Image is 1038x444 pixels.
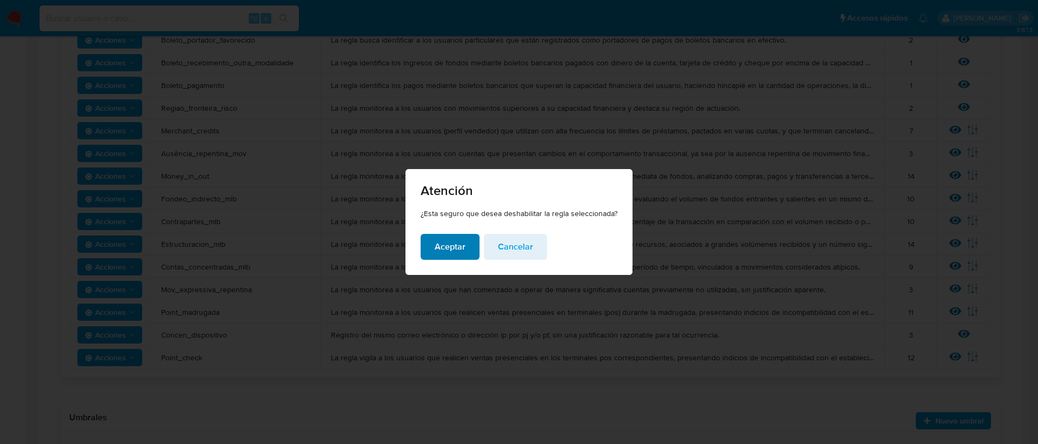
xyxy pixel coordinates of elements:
button: Aceptar [421,234,480,260]
div: ¿Esta seguro que desea deshabilitar la regla seleccionada? [405,208,633,234]
span: Cancelar [498,235,533,259]
button: Cancelar [484,234,547,260]
span: Aceptar [435,235,465,259]
span: Atención [421,184,617,197]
